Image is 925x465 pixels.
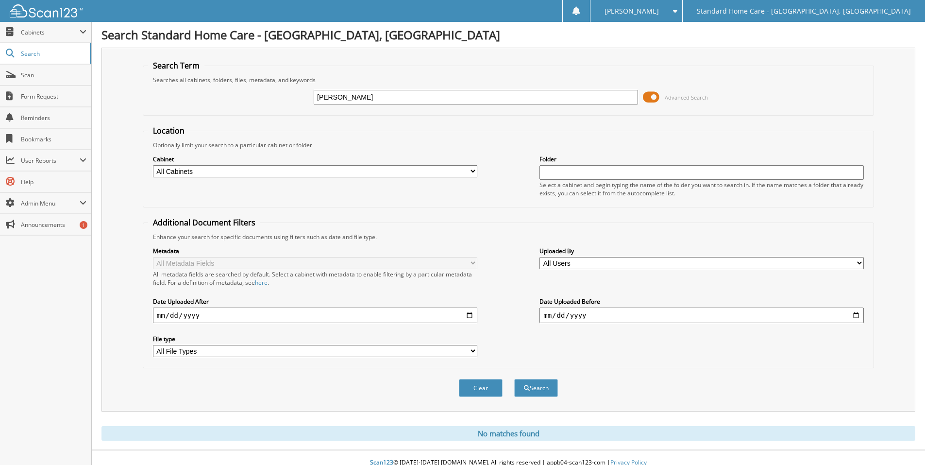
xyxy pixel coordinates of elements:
[539,247,864,255] label: Uploaded By
[21,178,86,186] span: Help
[153,270,477,287] div: All metadata fields are searched by default. Select a cabinet with metadata to enable filtering b...
[665,94,708,101] span: Advanced Search
[21,221,86,229] span: Announcements
[148,60,204,71] legend: Search Term
[153,247,477,255] label: Metadata
[605,8,659,14] span: [PERSON_NAME]
[697,8,911,14] span: Standard Home Care - [GEOGRAPHIC_DATA], [GEOGRAPHIC_DATA]
[459,379,503,397] button: Clear
[21,92,86,101] span: Form Request
[539,181,864,197] div: Select a cabinet and begin typing the name of the folder you want to search in. If the name match...
[148,233,869,241] div: Enhance your search for specific documents using filters such as date and file type.
[21,50,85,58] span: Search
[539,155,864,163] label: Folder
[21,114,86,122] span: Reminders
[101,27,915,43] h1: Search Standard Home Care - [GEOGRAPHIC_DATA], [GEOGRAPHIC_DATA]
[148,125,189,136] legend: Location
[514,379,558,397] button: Search
[153,308,477,323] input: start
[10,4,83,17] img: scan123-logo-white.svg
[255,278,268,287] a: here
[21,28,80,36] span: Cabinets
[153,335,477,343] label: File type
[148,76,869,84] div: Searches all cabinets, folders, files, metadata, and keywords
[153,297,477,306] label: Date Uploaded After
[21,71,86,79] span: Scan
[539,308,864,323] input: end
[153,155,477,163] label: Cabinet
[80,221,87,229] div: 1
[148,217,260,228] legend: Additional Document Filters
[539,297,864,306] label: Date Uploaded Before
[101,426,915,441] div: No matches found
[21,156,80,165] span: User Reports
[148,141,869,149] div: Optionally limit your search to a particular cabinet or folder
[21,199,80,207] span: Admin Menu
[21,135,86,143] span: Bookmarks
